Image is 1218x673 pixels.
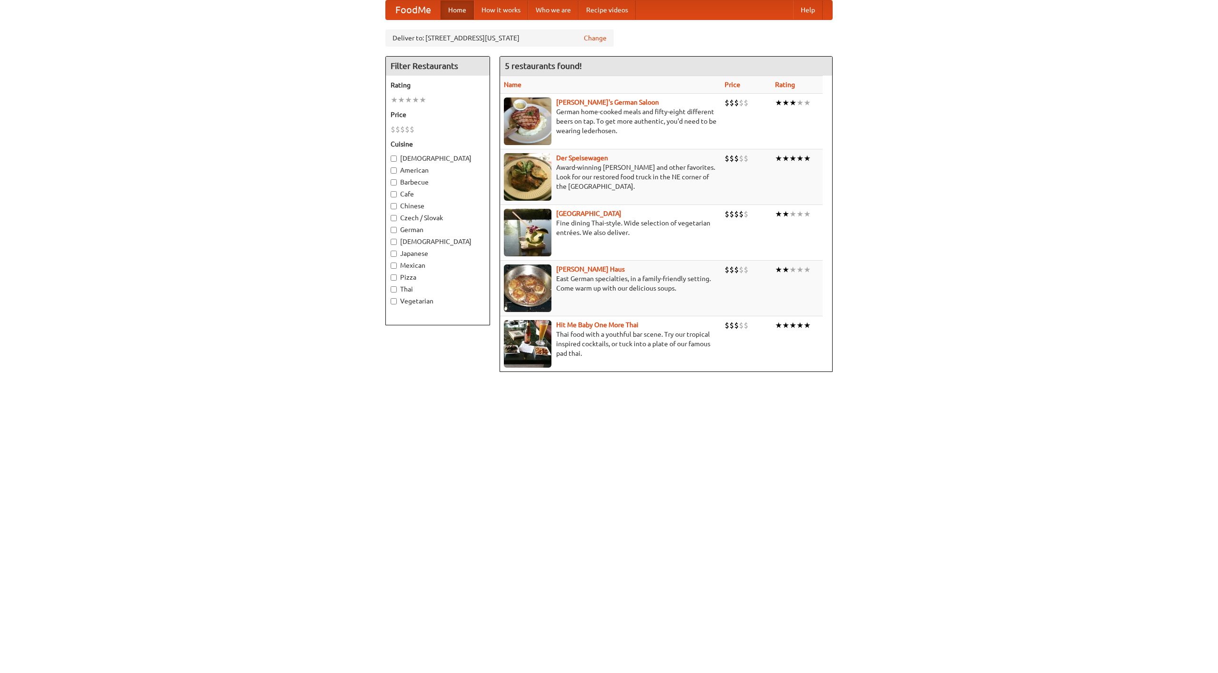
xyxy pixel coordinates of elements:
li: ★ [804,264,811,275]
img: babythai.jpg [504,320,551,368]
li: ★ [782,153,789,164]
a: Who we are [528,0,579,20]
label: Thai [391,284,485,294]
li: $ [729,153,734,164]
a: [PERSON_NAME] Haus [556,265,625,273]
li: ★ [804,153,811,164]
a: Name [504,81,521,88]
li: $ [744,153,748,164]
input: Chinese [391,203,397,209]
li: $ [739,264,744,275]
li: ★ [789,98,796,108]
h5: Cuisine [391,139,485,149]
input: [DEMOGRAPHIC_DATA] [391,239,397,245]
li: ★ [789,264,796,275]
input: Japanese [391,251,397,257]
li: ★ [782,98,789,108]
input: Cafe [391,191,397,197]
a: How it works [474,0,528,20]
li: ★ [391,95,398,105]
li: ★ [775,98,782,108]
a: Recipe videos [579,0,636,20]
label: Cafe [391,189,485,199]
li: $ [734,153,739,164]
li: $ [734,264,739,275]
h5: Price [391,110,485,119]
div: Deliver to: [STREET_ADDRESS][US_STATE] [385,29,614,47]
li: ★ [804,320,811,331]
li: ★ [412,95,419,105]
li: $ [729,98,734,108]
img: satay.jpg [504,209,551,256]
li: ★ [796,264,804,275]
li: $ [744,209,748,219]
a: [PERSON_NAME]'s German Saloon [556,98,659,106]
a: [GEOGRAPHIC_DATA] [556,210,621,217]
li: $ [744,98,748,108]
li: $ [729,264,734,275]
input: American [391,167,397,174]
li: ★ [796,320,804,331]
li: $ [729,320,734,331]
li: ★ [804,98,811,108]
li: $ [391,124,395,135]
label: [DEMOGRAPHIC_DATA] [391,154,485,163]
a: Hit Me Baby One More Thai [556,321,638,329]
li: $ [739,153,744,164]
li: $ [744,320,748,331]
a: Help [793,0,823,20]
input: German [391,227,397,233]
p: Thai food with a youthful bar scene. Try our tropical inspired cocktails, or tuck into a plate of... [504,330,717,358]
li: ★ [782,264,789,275]
li: ★ [782,209,789,219]
label: German [391,225,485,234]
label: Mexican [391,261,485,270]
p: East German specialties, in a family-friendly setting. Come warm up with our delicious soups. [504,274,717,293]
li: ★ [789,209,796,219]
li: $ [725,209,729,219]
p: German home-cooked meals and fifty-eight different beers on tap. To get more authentic, you'd nee... [504,107,717,136]
li: $ [734,98,739,108]
li: ★ [796,209,804,219]
p: Award-winning [PERSON_NAME] and other favorites. Look for our restored food truck in the NE corne... [504,163,717,191]
li: $ [729,209,734,219]
li: $ [739,98,744,108]
li: ★ [804,209,811,219]
li: $ [405,124,410,135]
img: speisewagen.jpg [504,153,551,201]
li: ★ [789,320,796,331]
li: $ [739,209,744,219]
img: esthers.jpg [504,98,551,145]
label: Japanese [391,249,485,258]
input: Czech / Slovak [391,215,397,221]
li: $ [734,320,739,331]
h5: Rating [391,80,485,90]
ng-pluralize: 5 restaurants found! [505,61,582,70]
li: $ [725,320,729,331]
a: Change [584,33,607,43]
input: Vegetarian [391,298,397,304]
li: ★ [398,95,405,105]
li: ★ [775,320,782,331]
input: Barbecue [391,179,397,185]
label: Chinese [391,201,485,211]
b: Der Speisewagen [556,154,608,162]
li: $ [725,153,729,164]
input: [DEMOGRAPHIC_DATA] [391,156,397,162]
li: ★ [775,209,782,219]
label: Czech / Slovak [391,213,485,223]
li: $ [734,209,739,219]
li: ★ [405,95,412,105]
h4: Filter Restaurants [386,57,490,76]
li: $ [400,124,405,135]
li: ★ [796,153,804,164]
input: Mexican [391,263,397,269]
li: $ [725,98,729,108]
input: Thai [391,286,397,293]
li: ★ [789,153,796,164]
li: $ [744,264,748,275]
